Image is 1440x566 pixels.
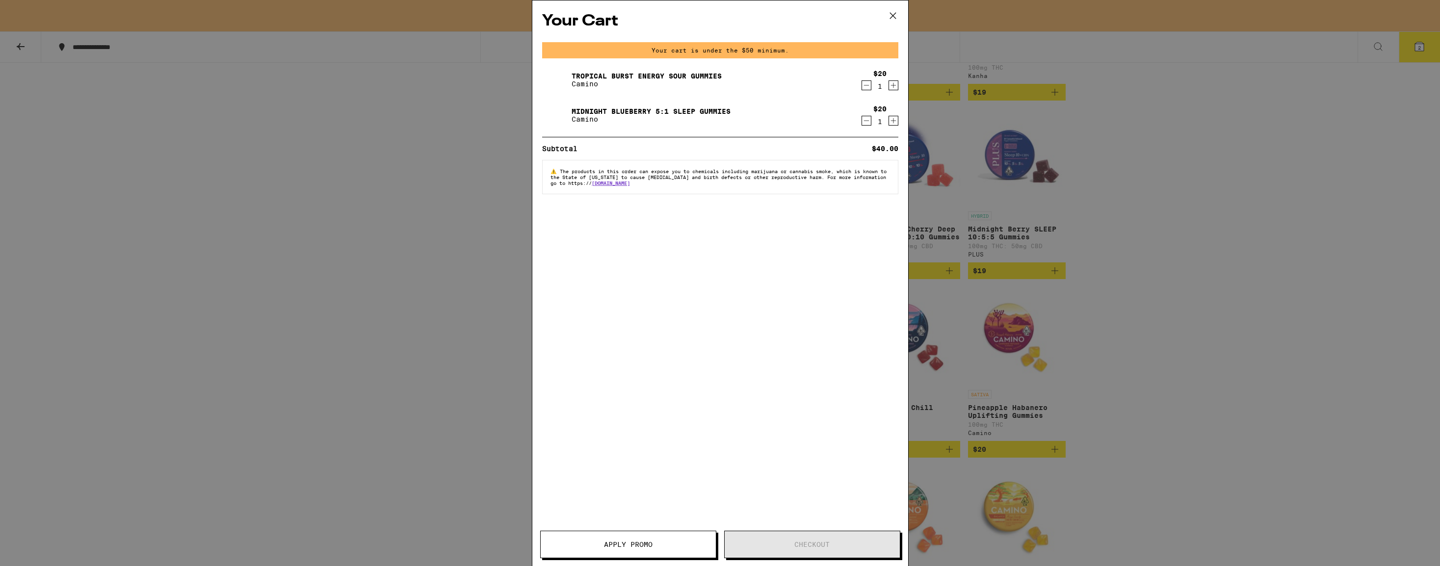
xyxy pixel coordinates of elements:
[550,168,887,186] span: The products in this order can expose you to chemicals including marijuana or cannabis smoke, whi...
[542,145,584,152] div: Subtotal
[572,72,722,80] a: Tropical Burst Energy Sour Gummies
[542,42,898,58] div: Your cart is under the $50 minimum.
[889,80,898,90] button: Increment
[592,180,630,186] a: [DOMAIN_NAME]
[572,107,731,115] a: Midnight Blueberry 5:1 Sleep Gummies
[542,102,570,129] img: Midnight Blueberry 5:1 Sleep Gummies
[542,10,898,32] h2: Your Cart
[604,541,653,548] span: Apply Promo
[6,7,71,15] span: Hi. Need any help?
[889,116,898,126] button: Increment
[540,531,716,558] button: Apply Promo
[724,531,900,558] button: Checkout
[873,82,887,90] div: 1
[873,105,887,113] div: $20
[572,80,722,88] p: Camino
[872,145,898,152] div: $40.00
[550,168,560,174] span: ⚠️
[862,116,871,126] button: Decrement
[794,541,830,548] span: Checkout
[572,115,731,123] p: Camino
[542,66,570,94] img: Tropical Burst Energy Sour Gummies
[862,80,871,90] button: Decrement
[873,118,887,126] div: 1
[873,70,887,77] div: $20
